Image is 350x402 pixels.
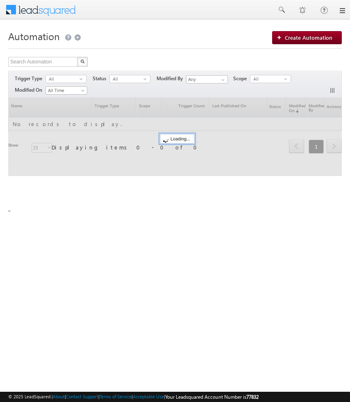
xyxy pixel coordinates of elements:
[186,75,228,84] input: Type to Search
[250,75,284,83] span: All
[277,35,285,40] img: add_icon.png
[93,75,109,82] span: Status
[45,86,87,95] a: All Time
[46,75,80,83] span: All
[66,394,98,399] a: Contact Support
[217,76,227,84] a: Show All Items
[233,75,250,82] span: Scope
[8,393,259,401] span: © 2025 LeadSquared | | | | |
[160,134,195,144] div: Loading...
[246,394,259,400] span: 77832
[8,27,342,232] div: _
[133,394,164,399] a: Acceptable Use
[80,59,84,63] img: Search
[15,86,45,94] span: Modified On
[285,34,332,41] span: Create Automation
[53,394,65,399] a: About
[80,77,86,81] span: select
[100,394,132,399] a: Terms of Service
[165,394,259,400] span: Your Leadsquared Account Number is
[46,87,85,94] span: All Time
[110,75,143,83] span: All
[8,29,60,43] span: Automation
[15,75,45,82] span: Trigger Type
[284,77,291,81] span: select
[157,75,186,82] span: Modified By
[143,77,150,81] span: select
